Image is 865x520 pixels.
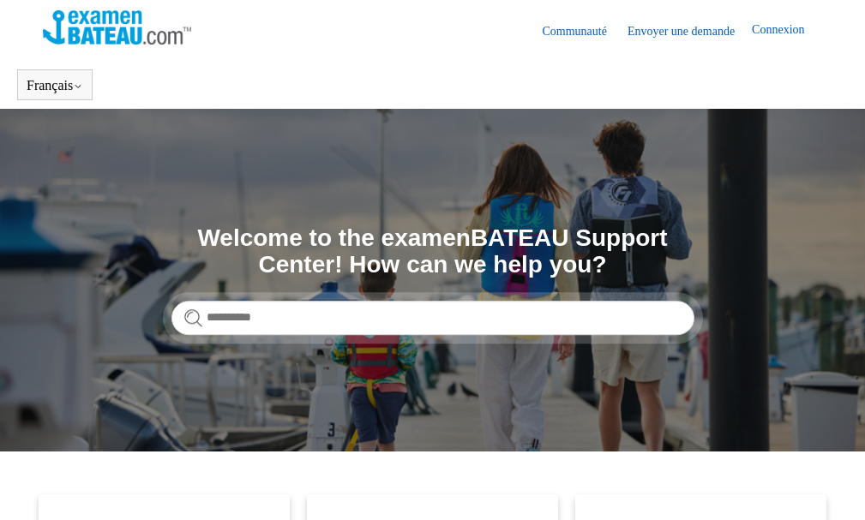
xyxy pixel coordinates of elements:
input: Rechercher [171,301,694,335]
a: Connexion [752,21,821,41]
img: Page d’accueil du Centre d’aide Examen Bateau [43,10,191,45]
a: Envoyer une demande [628,22,752,40]
h1: Welcome to the examenBATEAU Support Center! How can we help you? [171,225,694,278]
a: Communauté [542,22,623,40]
button: Français [27,78,83,93]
